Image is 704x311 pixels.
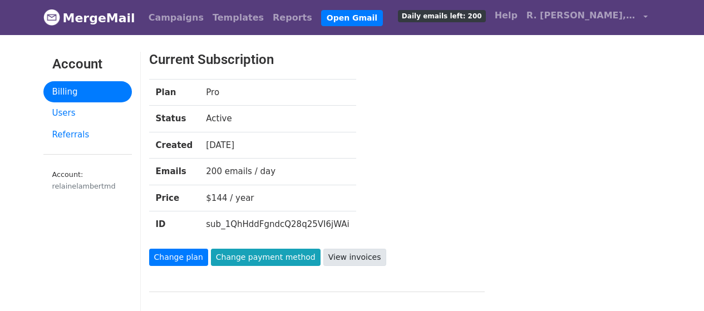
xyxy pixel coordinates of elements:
td: 200 emails / day [199,159,356,185]
h3: Account [52,56,123,72]
a: Templates [208,7,268,29]
th: Created [149,132,200,159]
a: Daily emails left: 200 [393,4,490,27]
a: Reports [268,7,317,29]
th: Price [149,185,200,211]
span: Daily emails left: 200 [398,10,486,22]
iframe: Chat Widget [648,258,704,311]
a: R. [PERSON_NAME], MD [522,4,652,31]
th: Status [149,106,200,132]
a: MergeMail [43,6,135,29]
a: Billing [43,81,132,103]
td: $144 / year [199,185,356,211]
img: MergeMail logo [43,9,60,26]
a: View invoices [323,249,386,266]
a: Referrals [43,124,132,146]
a: Change payment method [211,249,321,266]
td: [DATE] [199,132,356,159]
h3: Current Subscription [149,52,617,68]
th: Emails [149,159,200,185]
a: Help [490,4,522,27]
a: Change plan [149,249,208,266]
td: sub_1QhHddFgndcQ28q25VI6jWAi [199,211,356,238]
a: Campaigns [144,7,208,29]
th: ID [149,211,200,238]
th: Plan [149,79,200,106]
div: relainelambertmd [52,181,123,191]
a: Open Gmail [321,10,383,26]
td: Pro [199,79,356,106]
small: Account: [52,170,123,191]
span: R. [PERSON_NAME], MD [526,9,638,22]
td: Active [199,106,356,132]
a: Users [43,102,132,124]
